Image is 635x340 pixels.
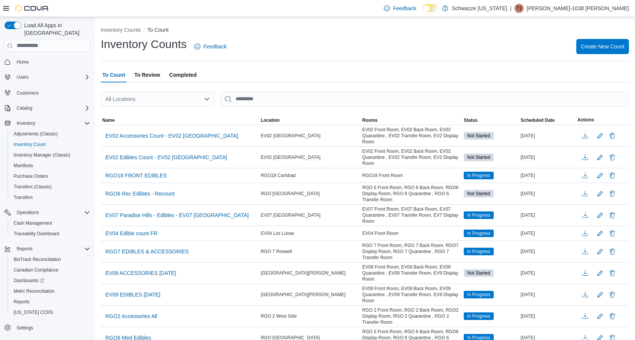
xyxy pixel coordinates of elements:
[519,312,576,321] div: [DATE]
[17,59,29,65] span: Home
[261,117,280,123] span: Location
[102,117,115,123] span: Name
[14,119,38,128] button: Inventory
[14,208,90,217] span: Operations
[8,228,93,239] button: Traceabilty Dashboard
[191,39,230,54] a: Feedback
[14,88,90,97] span: Customers
[102,228,161,239] button: EV04 Edible count FR
[581,43,624,50] span: Create New Count
[596,311,605,322] button: Edit count details
[608,131,617,140] button: Delete
[259,116,361,125] button: Location
[261,172,296,179] span: RGO18 Carlsbad
[8,254,93,265] button: BioTrack Reconciliation
[464,190,494,197] span: Not Started
[105,269,176,277] span: EV09 ACCESSORIES [DATE]
[8,192,93,203] button: Transfers
[11,255,64,264] a: BioTrack Reconciliation
[11,129,61,138] a: Adjustments (Classic)
[11,276,90,285] span: Dashboards
[261,248,292,255] span: RGO 7 Roswell
[8,182,93,192] button: Transfers (Classic)
[2,244,93,254] button: Reports
[464,172,494,179] span: In Progress
[464,248,494,255] span: In Progress
[527,4,629,13] p: [PERSON_NAME]-1038 [PERSON_NAME]
[422,4,438,12] input: Dark Mode
[102,289,163,300] button: EV09 EDIBLES [DATE]
[361,306,462,327] div: RGO 2 Front Room, RGO 2 Back Room, RGO2 Display Room, RGO 2 Quarantine , RGO 2 Transfer Room
[362,117,378,123] span: Rooms
[361,116,462,125] button: Rooms
[519,211,576,220] div: [DATE]
[577,117,594,123] span: Actions
[11,129,90,138] span: Adjustments (Classic)
[14,256,61,262] span: BioTrack Reconciliation
[519,116,576,125] button: Scheduled Date
[102,246,192,257] button: RGO7 EDIBLES & ACCESSORIES
[14,244,36,253] button: Reports
[464,154,494,161] span: Not Started
[452,4,507,13] p: Schwazze [US_STATE]
[2,103,93,113] button: Catalog
[2,322,93,333] button: Settings
[11,182,55,191] a: Transfers (Classic)
[101,37,187,52] h1: Inventory Counts
[105,172,167,179] span: RGO18 FRONT EDIBLES
[147,27,169,33] button: To Count
[2,118,93,129] button: Inventory
[105,312,157,320] span: RGO2 Accessories All
[102,188,178,199] button: RGO6 Rec Edibles - Recount
[11,265,90,275] span: Canadian Compliance
[105,211,249,219] span: EV07 Paradise Hills - Edibles - EV07 [GEOGRAPHIC_DATA]
[14,131,58,137] span: Adjustments (Classic)
[521,117,555,123] span: Scheduled Date
[14,267,58,273] span: Canadian Compliance
[11,297,33,306] a: Reports
[381,1,419,16] a: Feedback
[8,160,93,171] button: Manifests
[608,171,617,180] button: Delete
[467,154,490,161] span: Not Started
[361,183,462,204] div: RGO 6 Front Room, RGO 6 Back Room, RGO6 Display Room, RGO 6 Quarantine , RGO 6 Transfer Room
[361,284,462,305] div: EV09 Front Room, EV09 Back Room, EV09 Quarantine , EV09 Transfer Room, EV9 Display Room
[14,299,30,305] span: Reports
[105,291,160,298] span: EV09 EDIBLES [DATE]
[101,27,141,33] button: Inventory Counts
[14,152,70,158] span: Inventory Manager (Classic)
[14,184,52,190] span: Transfers (Classic)
[17,90,39,96] span: Customers
[464,117,478,123] span: Status
[608,269,617,278] button: Delete
[261,292,346,298] span: [GEOGRAPHIC_DATA][PERSON_NAME]
[11,161,36,170] a: Manifests
[8,218,93,228] button: Cash Management
[17,74,28,80] span: Users
[467,212,490,219] span: In Progress
[608,312,617,321] button: Delete
[17,325,33,331] span: Settings
[596,228,605,239] button: Edit count details
[608,290,617,299] button: Delete
[361,125,462,146] div: EV02 Front Room, EV02 Back Room, EV02 Quarantine , EV02 Transfer Room, EV2 Display Room
[519,171,576,180] div: [DATE]
[596,188,605,199] button: Edit count details
[102,67,125,82] span: To Count
[11,276,47,285] a: Dashboards
[14,244,90,253] span: Reports
[515,4,524,13] div: Thomas-1038 Aragon
[11,265,61,275] a: Canadian Compliance
[14,231,59,237] span: Traceabilty Dashboard
[361,147,462,168] div: EV02 Front Room, EV02 Back Room, EV02 Quarantine , EV02 Transfer Room, EV2 Display Room
[105,154,227,161] span: EV02 Edibles Count - EV02 [GEOGRAPHIC_DATA]
[14,88,42,98] a: Customers
[14,163,33,169] span: Manifests
[8,265,93,275] button: Canadian Compliance
[261,154,321,160] span: EV02 [GEOGRAPHIC_DATA]
[8,275,93,286] a: Dashboards
[14,57,32,67] a: Home
[11,172,51,181] a: Purchase Orders
[14,173,48,179] span: Purchase Orders
[467,190,490,197] span: Not Started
